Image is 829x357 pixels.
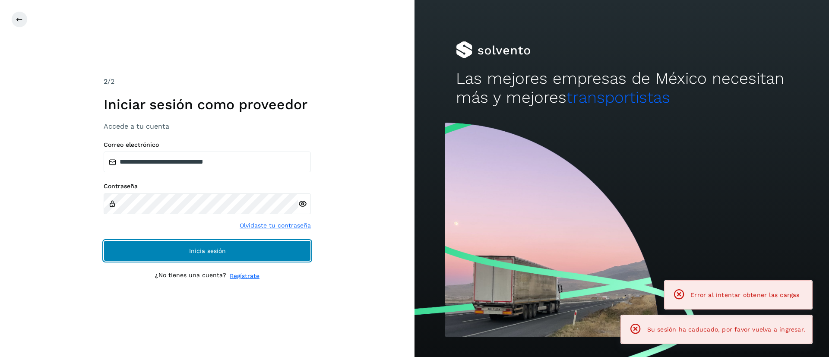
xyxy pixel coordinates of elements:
span: Error al intentar obtener las cargas [690,291,799,298]
h3: Accede a tu cuenta [104,122,311,130]
a: Regístrate [230,272,259,281]
p: ¿No tienes una cuenta? [155,272,226,281]
span: Su sesión ha caducado, por favor vuelva a ingresar. [647,326,805,333]
h2: Las mejores empresas de México necesitan más y mejores [456,69,788,107]
span: 2 [104,77,108,85]
h1: Iniciar sesión como proveedor [104,96,311,113]
span: Inicia sesión [189,248,226,254]
a: Olvidaste tu contraseña [240,221,311,230]
label: Contraseña [104,183,311,190]
div: /2 [104,76,311,87]
button: Inicia sesión [104,240,311,261]
span: transportistas [566,88,670,107]
label: Correo electrónico [104,141,311,148]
